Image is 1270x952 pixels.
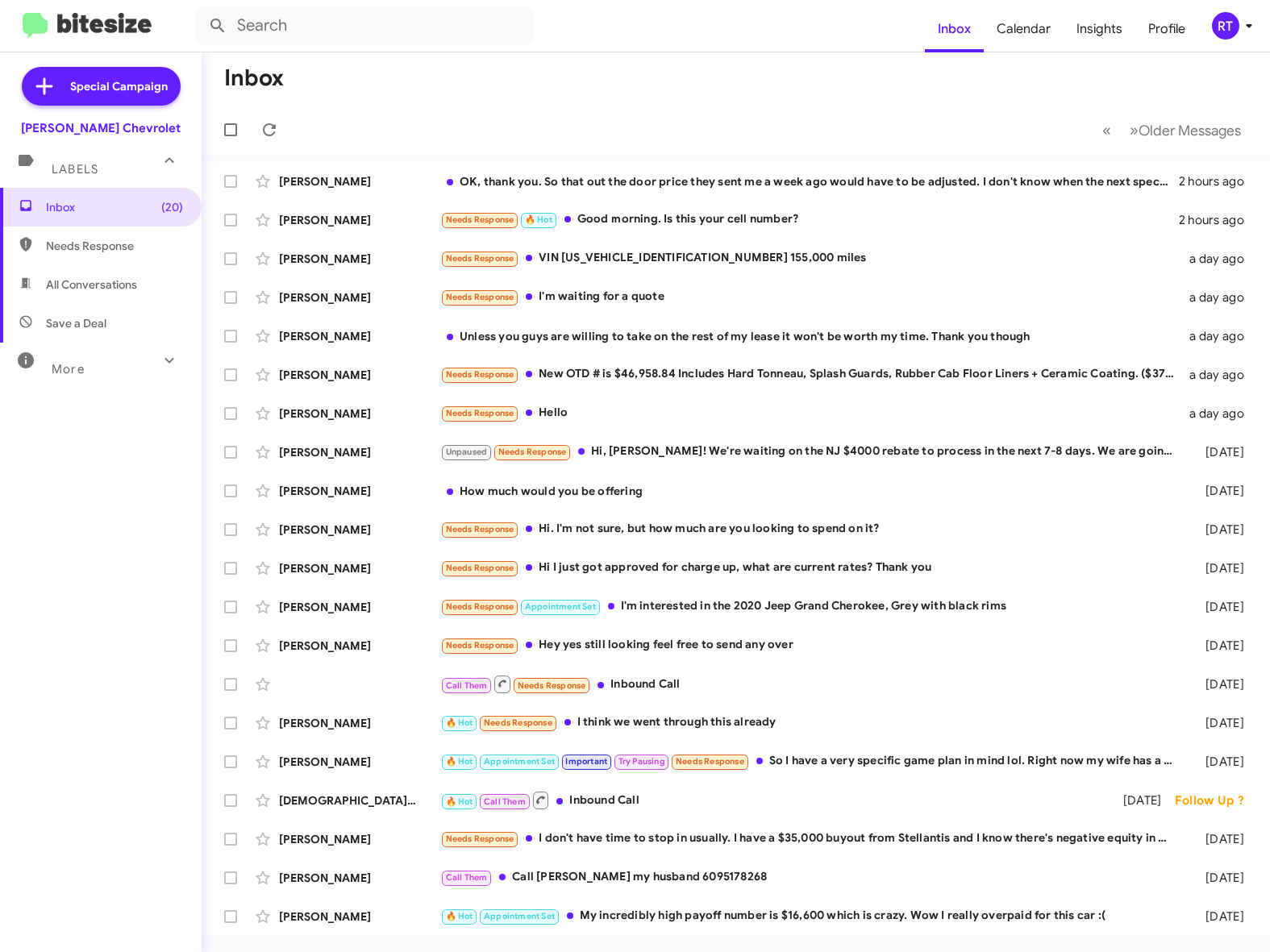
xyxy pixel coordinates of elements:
[446,756,473,767] span: 🔥 Hot
[984,6,1064,52] a: Calendar
[1185,405,1257,422] div: a day ago
[446,911,473,921] span: 🔥 Hot
[1179,212,1257,228] div: 2 hours ago
[279,289,440,306] div: [PERSON_NAME]
[279,715,440,731] div: [PERSON_NAME]
[440,365,1185,384] div: New OTD # is $46,958.84 Includes Hard Tonneau, Splash Guards, Rubber Cab Floor Liners + Ceramic C...
[440,868,1185,887] div: Call [PERSON_NAME] my husband 6095178268
[446,524,514,534] span: Needs Response
[1185,328,1257,344] div: a day ago
[484,911,555,921] span: Appointment Set
[440,328,1185,344] div: Unless you guys are willing to take on the rest of my lease it won't be worth my time. Thank you ...
[446,796,473,807] span: 🔥 Hot
[1185,870,1257,886] div: [DATE]
[279,638,440,654] div: [PERSON_NAME]
[22,67,181,106] a: Special Campaign
[279,212,440,228] div: [PERSON_NAME]
[46,199,183,215] span: Inbox
[46,315,106,331] span: Save a Deal
[279,870,440,886] div: [PERSON_NAME]
[618,756,665,767] span: Try Pausing
[565,756,607,767] span: Important
[161,199,183,215] span: (20)
[446,563,514,573] span: Needs Response
[484,756,555,767] span: Appointment Set
[925,6,984,52] a: Inbox
[279,754,440,770] div: [PERSON_NAME]
[1185,676,1257,692] div: [DATE]
[279,444,440,460] div: [PERSON_NAME]
[525,601,596,612] span: Appointment Set
[195,6,534,45] input: Search
[279,483,440,499] div: [PERSON_NAME]
[279,522,440,538] div: [PERSON_NAME]
[1135,6,1198,52] a: Profile
[1185,908,1257,925] div: [DATE]
[1093,114,1251,147] nav: Page navigation example
[52,162,98,177] span: Labels
[1185,599,1257,615] div: [DATE]
[525,214,552,225] span: 🔥 Hot
[440,790,1108,810] div: Inbound Call
[279,831,440,847] div: [PERSON_NAME]
[1212,12,1239,39] div: RT
[279,908,440,925] div: [PERSON_NAME]
[440,520,1185,538] div: Hi. I'm not sure, but how much are you looking to spend on it?
[46,276,137,293] span: All Conversations
[446,292,514,302] span: Needs Response
[440,173,1179,189] div: OK, thank you. So that out the door price they sent me a week ago would have to be adjusted. I do...
[1198,12,1252,39] button: RT
[1185,444,1257,460] div: [DATE]
[1185,251,1257,267] div: a day ago
[1102,120,1111,140] span: «
[446,408,514,418] span: Needs Response
[446,640,514,651] span: Needs Response
[1108,792,1174,809] div: [DATE]
[70,78,168,94] span: Special Campaign
[46,238,183,254] span: Needs Response
[279,328,440,344] div: [PERSON_NAME]
[446,253,514,264] span: Needs Response
[446,872,488,883] span: Call Them
[440,210,1179,229] div: Good morning. Is this your cell number?
[440,404,1185,422] div: Hello
[1130,120,1139,140] span: »
[21,120,181,136] div: [PERSON_NAME] Chevrolet
[518,680,586,691] span: Needs Response
[440,713,1185,732] div: I think we went through this already
[279,405,440,422] div: [PERSON_NAME]
[446,447,488,457] span: Unpaused
[1185,522,1257,538] div: [DATE]
[440,288,1185,306] div: I'm waiting for a quote
[1185,483,1257,499] div: [DATE]
[279,173,440,189] div: [PERSON_NAME]
[1120,114,1251,147] button: Next
[676,756,744,767] span: Needs Response
[1185,367,1257,383] div: a day ago
[484,717,552,728] span: Needs Response
[446,214,514,225] span: Needs Response
[446,717,473,728] span: 🔥 Hot
[440,443,1185,461] div: Hi, [PERSON_NAME]! We're waiting on the NJ $4000 rebate to process in the next 7-8 days. We are g...
[440,907,1185,925] div: My incredibly high payoff number is $16,600 which is crazy. Wow I really overpaid for this car :(
[440,483,1185,499] div: How much would you be offering
[279,599,440,615] div: [PERSON_NAME]
[1185,754,1257,770] div: [DATE]
[440,636,1185,655] div: Hey yes still looking feel free to send any over
[1185,831,1257,847] div: [DATE]
[1185,715,1257,731] div: [DATE]
[224,65,284,91] h1: Inbox
[1093,114,1121,147] button: Previous
[1179,173,1257,189] div: 2 hours ago
[279,251,440,267] div: [PERSON_NAME]
[1064,6,1135,52] a: Insights
[498,447,567,457] span: Needs Response
[279,560,440,576] div: [PERSON_NAME]
[1185,289,1257,306] div: a day ago
[1185,560,1257,576] div: [DATE]
[446,601,514,612] span: Needs Response
[440,829,1185,848] div: I don't have time to stop in usually. I have a $35,000 buyout from Stellantis and I know there's ...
